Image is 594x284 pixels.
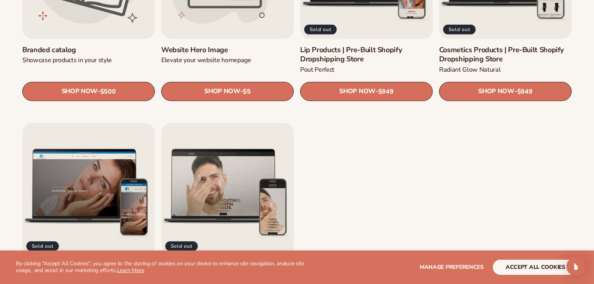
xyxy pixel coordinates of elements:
[378,88,394,95] span: $949
[439,82,572,101] a: SHOP NOW- $949
[479,88,514,95] span: SHOP NOW
[117,266,144,274] a: Learn More
[300,45,433,64] a: Lip Products | Pre-Built Shopify Dropshipping Store
[420,260,484,275] button: Manage preferences
[493,260,578,275] button: accept all cookies
[517,88,533,95] span: $949
[420,263,484,271] span: Manage preferences
[439,45,572,64] a: Cosmetics Products | Pre-Built Shopify Dropshipping Store
[161,82,294,101] a: SHOP NOW- $5
[16,260,319,274] p: By clicking "Accept All Cookies", you agree to the storing of cookies on your device to enhance s...
[22,45,155,55] a: Branded catalog
[161,45,294,55] a: Website Hero Image
[300,82,433,101] a: SHOP NOW- $949
[243,88,250,95] span: $5
[204,88,240,95] span: SHOP NOW
[567,257,586,276] div: Open Intercom Messenger
[100,88,116,95] span: $500
[62,88,98,95] span: SHOP NOW
[340,88,375,95] span: SHOP NOW
[22,82,155,101] a: SHOP NOW- $500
